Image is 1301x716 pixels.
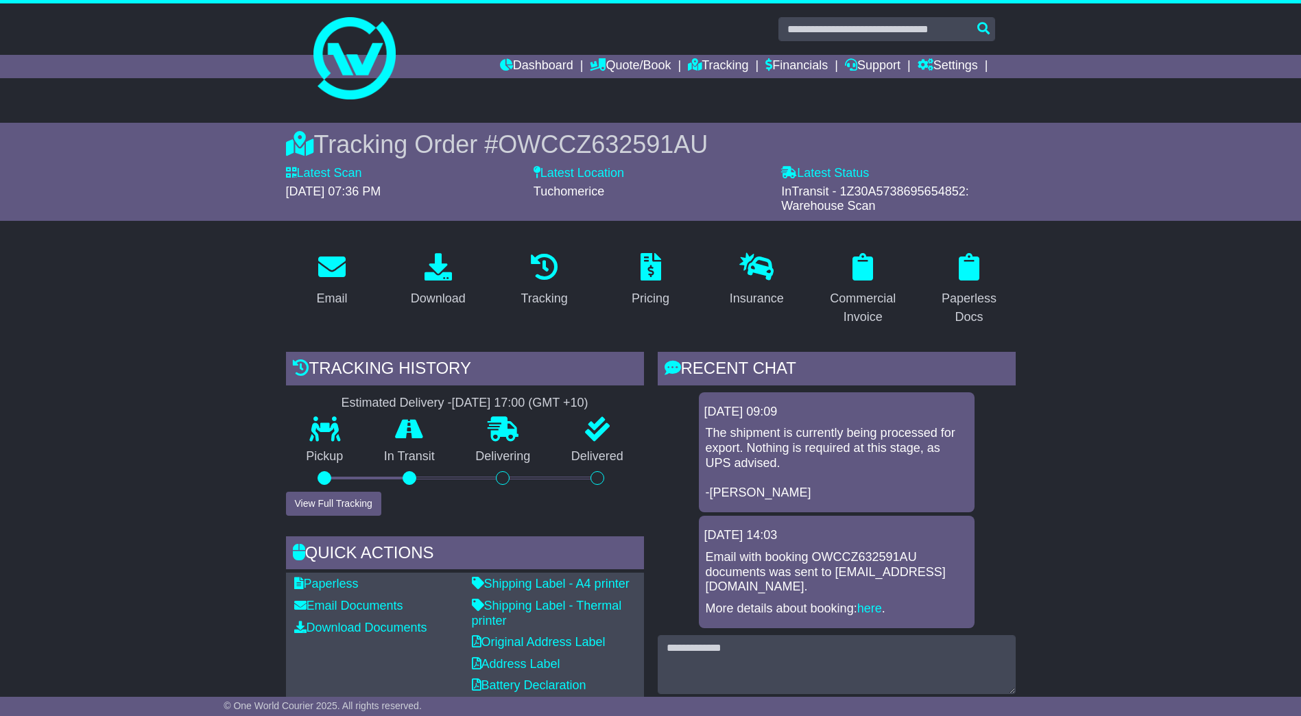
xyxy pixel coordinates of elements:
[551,449,644,464] p: Delivered
[534,166,624,181] label: Latest Location
[472,635,606,649] a: Original Address Label
[781,166,869,181] label: Latest Status
[706,601,968,617] p: More details about booking: .
[224,700,422,711] span: © One World Courier 2025. All rights reserved.
[402,248,475,313] a: Download
[307,248,356,313] a: Email
[286,352,644,389] div: Tracking history
[411,289,466,308] div: Download
[472,599,622,628] a: Shipping Label - Thermal printer
[294,621,427,634] a: Download Documents
[781,184,969,213] span: InTransit - 1Z30A5738695654852: Warehouse Scan
[521,289,567,308] div: Tracking
[500,55,573,78] a: Dashboard
[817,248,909,331] a: Commercial Invoice
[472,577,630,590] a: Shipping Label - A4 printer
[688,55,748,78] a: Tracking
[294,577,359,590] a: Paperless
[294,599,403,612] a: Email Documents
[658,352,1016,389] div: RECENT CHAT
[286,166,362,181] label: Latest Scan
[623,248,678,313] a: Pricing
[286,396,644,411] div: Estimated Delivery -
[918,55,978,78] a: Settings
[704,528,969,543] div: [DATE] 14:03
[706,426,968,500] p: The shipment is currently being processed for export. Nothing is required at this stage, as UPS a...
[730,289,784,308] div: Insurance
[286,449,364,464] p: Pickup
[512,248,576,313] a: Tracking
[721,248,793,313] a: Insurance
[286,184,381,198] span: [DATE] 07:36 PM
[826,289,900,326] div: Commercial Invoice
[498,130,708,158] span: OWCCZ632591AU
[472,657,560,671] a: Address Label
[845,55,900,78] a: Support
[363,449,455,464] p: In Transit
[706,550,968,595] p: Email with booking OWCCZ632591AU documents was sent to [EMAIL_ADDRESS][DOMAIN_NAME].
[472,678,586,692] a: Battery Declaration
[286,492,381,516] button: View Full Tracking
[932,289,1007,326] div: Paperless Docs
[316,289,347,308] div: Email
[452,396,588,411] div: [DATE] 17:00 (GMT +10)
[632,289,669,308] div: Pricing
[857,601,882,615] a: here
[286,130,1016,159] div: Tracking Order #
[286,536,644,573] div: Quick Actions
[765,55,828,78] a: Financials
[590,55,671,78] a: Quote/Book
[455,449,551,464] p: Delivering
[534,184,604,198] span: Tuchomerice
[923,248,1016,331] a: Paperless Docs
[704,405,969,420] div: [DATE] 09:09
